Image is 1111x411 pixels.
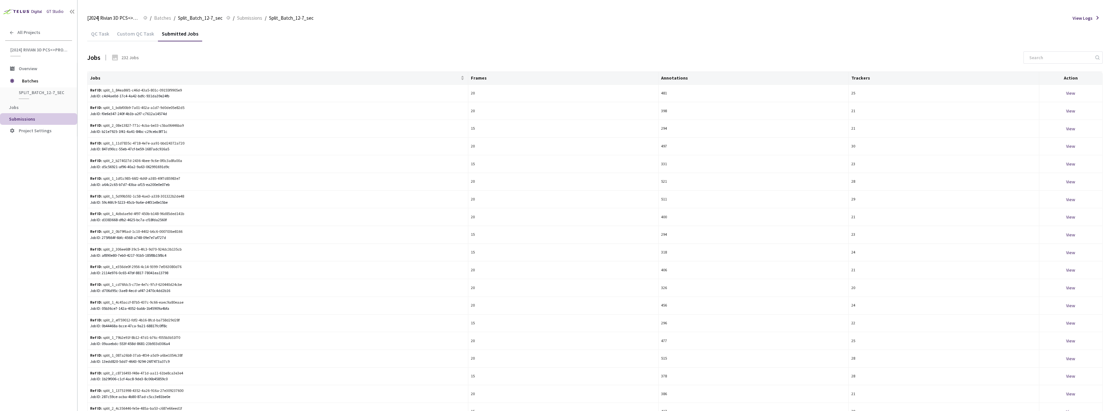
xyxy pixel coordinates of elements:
td: 21 [849,261,1039,279]
b: Ref ID: [90,229,102,234]
b: Ref ID: [90,318,102,322]
div: Job ID: 1b29f006-c1cf-4ac8-9de3-8c06b45859c0 [90,376,465,382]
td: 477 [659,332,849,350]
td: 296 [659,315,849,332]
div: split_1_cd76fdc5-c73e-4e7c-97cf-620440d24cbe [90,282,202,288]
span: [2024] Rivian 3D PCS<>Production [87,14,140,22]
td: 398 [659,102,849,120]
div: View [1042,125,1100,132]
b: Ref ID: [90,300,102,305]
a: Submissions [236,14,264,21]
b: Ref ID: [90,105,102,110]
div: Job ID: d3383668-dfb2-4625-bc7a-cf18fda2560f [90,217,465,223]
td: 30 [849,138,1039,156]
th: Frames [468,72,659,85]
div: View [1042,373,1100,380]
div: Job ID: b21e7925-1f41-4a41-84bc-c29cebc8f71c [90,129,465,135]
div: split_1_087a26b8-37ab-4f34-a5d9-a6be1054c38f [90,352,202,359]
span: Jobs [9,104,19,110]
div: View [1042,143,1100,150]
li: / [174,14,175,22]
b: Ref ID: [90,141,102,146]
td: 25 [849,332,1039,350]
span: Submissions [237,14,262,22]
td: 20 [849,279,1039,297]
span: Jobs [90,75,459,81]
b: Ref ID: [90,388,102,393]
div: split_1_5d99b592-1c58-4ae3-a338-301322b2de48 [90,193,202,200]
td: 386 [659,385,849,403]
div: View [1042,160,1100,168]
div: View [1042,302,1100,309]
span: Split_Batch_12-7_sec [178,14,223,22]
td: 20 [468,85,659,103]
td: 20 [468,350,659,368]
div: split_1_4dbdae9d-4f97-450b-b148-96d85ded141b [90,211,202,217]
td: 21 [849,208,1039,226]
div: View [1042,213,1100,221]
div: Job ID: 287c59ce-acba-4b80-87ad-c5cc3e81be0e [90,394,465,400]
li: / [150,14,151,22]
div: View [1042,284,1100,291]
td: 21 [849,120,1039,138]
td: 331 [659,155,849,173]
td: 20 [468,102,659,120]
div: Job ID: 09aaebdc-553f-458d-8681-23b933d306a4 [90,341,465,347]
input: Search [1025,52,1094,63]
span: Submissions [9,116,35,122]
div: split_2_ef759012-fdf2-4b16-8fcd-ba758d29d28f [90,317,202,323]
div: Job ID: 0b44468a-bcce-47ca-9a21-68817fc0ff8c [90,323,465,329]
td: 378 [659,368,849,385]
span: View Logs [1073,15,1093,22]
b: Ref ID: [90,247,102,252]
b: Ref ID: [90,335,102,340]
div: Job ID: 05b36ce7-142a-4052-babb-1b45909a4bfa [90,306,465,312]
td: 400 [659,208,849,226]
td: 22 [849,315,1039,332]
td: 20 [468,332,659,350]
td: 25 [849,85,1039,103]
td: 521 [659,173,849,191]
div: View [1042,319,1100,327]
div: Job ID: 275f664f-6bfc-4568-a748-09e7e7af727d [90,235,465,241]
div: View [1042,266,1100,274]
div: Custom QC Task [113,30,158,41]
td: 294 [659,226,849,244]
div: split_1_e356de0f-2956-4c14-9399-7ef363080d76 [90,264,202,270]
div: Job ID: d5c56921-af96-40a2-9a63-062991691d9c [90,164,465,170]
div: View [1042,390,1100,397]
b: Ref ID: [90,282,102,287]
div: View [1042,337,1100,344]
b: Ref ID: [90,406,102,411]
div: Job ID: c4d4ae0d-17c4-4a42-bdfc-931da39e24fb [90,93,465,99]
td: 20 [468,173,659,191]
div: View [1042,231,1100,238]
td: 20 [468,138,659,156]
div: Job ID: 13edd820-5dd7-4643-9294-26f7473a37c9 [90,359,465,365]
td: 515 [659,350,849,368]
div: split_1_13751998-4352-4a26-916a-27e309237600 [90,388,202,394]
div: 232 Jobs [121,54,139,61]
th: Action [1039,72,1103,85]
td: 15 [468,155,659,173]
li: / [233,14,234,22]
td: 511 [659,191,849,209]
div: split_1_79b2e91f-8b12-47d1-b76c-f055b3b51f70 [90,335,202,341]
b: Ref ID: [90,264,102,269]
td: 24 [849,297,1039,315]
th: Trackers [849,72,1039,85]
td: 15 [468,120,659,138]
td: 21 [849,385,1039,403]
div: split_1_84ea86f1-c46d-43a5-801c-09155f9905e9 [90,87,202,93]
div: QC Task [87,30,113,41]
td: 20 [468,191,659,209]
span: Batches [154,14,171,22]
div: Job ID: d706d95c-3ae8-4ecd-af47-2470c4dd2b16 [90,288,465,294]
div: split_2_08e13827-771c-4cba-be33-c5ba06446ba9 [90,123,202,129]
div: Jobs [87,52,100,62]
td: 20 [468,297,659,315]
td: 15 [468,368,659,385]
div: split_2_b274027d-2436-4bee-9c6e-0f0c3a8fa00a [90,158,202,164]
div: View [1042,107,1100,114]
div: Job ID: 2114e976-0c65-47bf-8817-78041ea13798 [90,270,465,276]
